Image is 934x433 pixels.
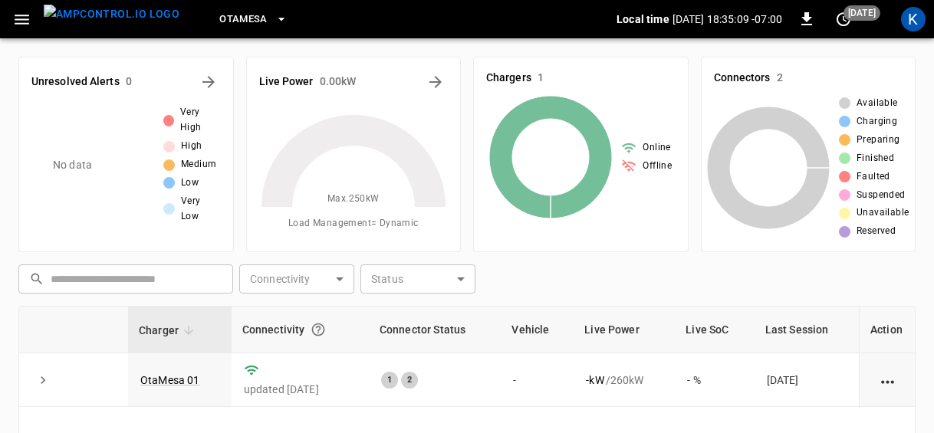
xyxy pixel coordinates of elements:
button: Connection between the charger and our software. [304,316,332,343]
div: action cell options [878,372,897,388]
span: Charger [139,321,199,340]
span: Unavailable [857,205,909,221]
p: - kW [586,372,603,388]
div: / 260 kW [586,372,663,388]
div: Connectivity [242,316,358,343]
span: Medium [181,157,216,172]
button: Energy Overview [423,70,448,94]
a: OtaMesa 01 [140,374,200,386]
span: Offline [643,159,672,174]
p: [DATE] 18:35:09 -07:00 [673,11,782,27]
span: Reserved [857,224,896,239]
span: Very High [180,105,221,136]
div: profile-icon [901,7,926,31]
h6: 0.00 kW [320,74,357,90]
td: [DATE] [755,353,859,407]
span: Low [181,175,199,191]
button: expand row [31,369,54,392]
td: - [501,353,574,407]
th: Live SoC [675,307,755,353]
th: Live Power [574,307,675,353]
h6: Unresolved Alerts [31,74,120,90]
th: Last Session [755,307,859,353]
img: ampcontrol.io logo [44,5,179,24]
span: High [181,139,202,154]
span: Charging [857,114,897,130]
td: - % [675,353,755,407]
button: set refresh interval [831,7,856,31]
div: 1 [381,372,398,389]
button: OtaMesa [213,5,294,34]
span: Suspended [857,188,906,203]
button: All Alerts [196,70,221,94]
p: Local time [617,11,669,27]
h6: 2 [777,70,783,87]
h6: 1 [538,70,544,87]
h6: Chargers [486,70,531,87]
p: No data [53,157,92,173]
span: Max. 250 kW [327,192,380,207]
th: Connector Status [369,307,502,353]
span: Load Management = Dynamic [288,216,419,231]
span: Very Low [181,194,221,225]
div: 2 [401,372,418,389]
span: Faulted [857,169,890,185]
th: Vehicle [501,307,574,353]
span: Available [857,96,898,111]
span: Online [643,140,670,156]
h6: Connectors [714,70,771,87]
h6: Live Power [259,74,314,90]
span: Preparing [857,133,900,148]
span: [DATE] [844,5,880,21]
span: Finished [857,151,894,166]
th: Action [859,307,915,353]
h6: 0 [126,74,132,90]
span: OtaMesa [219,11,268,28]
p: updated [DATE] [244,382,357,397]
